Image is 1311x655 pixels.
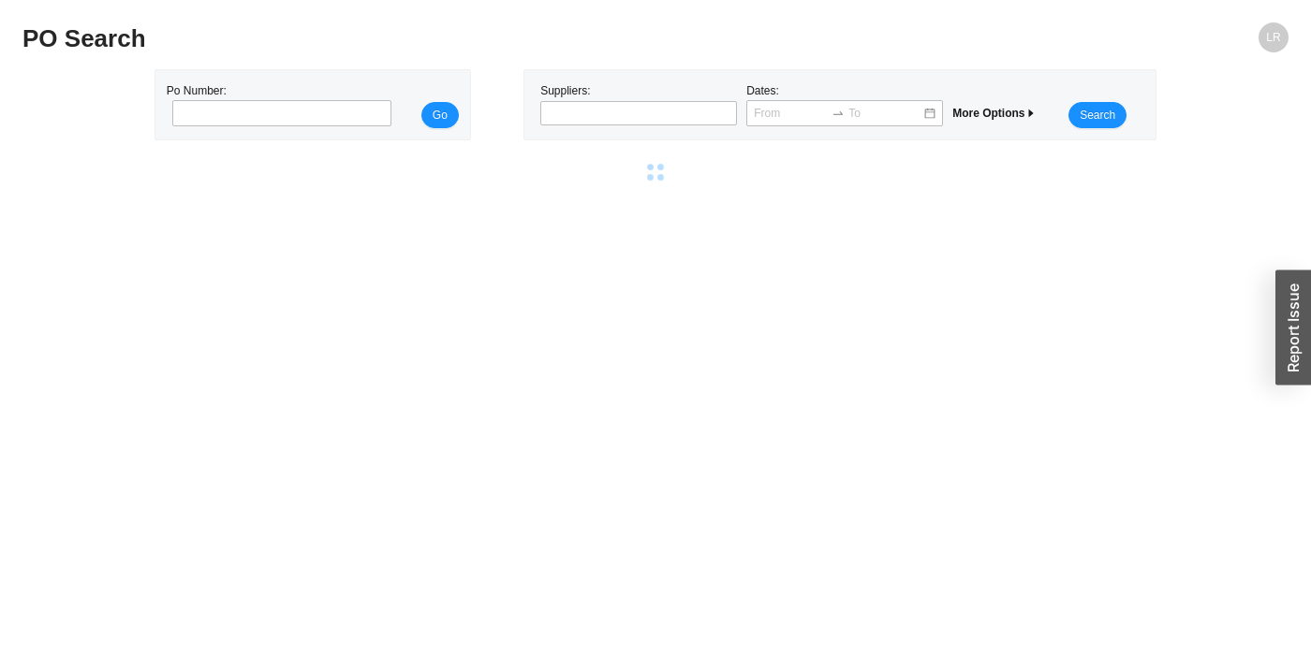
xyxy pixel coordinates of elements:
[1080,106,1115,124] span: Search
[832,107,845,120] span: to
[952,107,1036,120] span: More Options
[1025,108,1037,119] span: caret-right
[22,22,972,55] h2: PO Search
[848,104,922,123] input: To
[433,106,448,124] span: Go
[167,81,386,128] div: Po Number:
[832,107,845,120] span: swap-right
[421,102,459,128] button: Go
[536,81,742,128] div: Suppliers:
[754,104,828,123] input: From
[742,81,948,128] div: Dates:
[1266,22,1280,52] span: LR
[1068,102,1127,128] button: Search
